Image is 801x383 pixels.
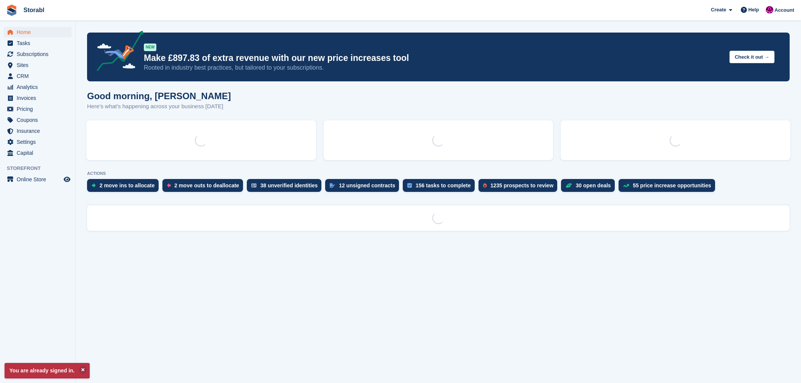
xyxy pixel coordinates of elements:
[17,174,62,185] span: Online Store
[87,171,790,176] p: ACTIONS
[144,64,723,72] p: Rooted in industry best practices, but tailored to your subscriptions.
[17,126,62,136] span: Insurance
[748,6,759,14] span: Help
[4,104,72,114] a: menu
[478,179,561,196] a: 1235 prospects to review
[17,49,62,59] span: Subscriptions
[17,115,62,125] span: Coupons
[766,6,773,14] img: Helen Morton
[561,179,619,196] a: 30 open deals
[87,179,162,196] a: 2 move ins to allocate
[62,175,72,184] a: Preview store
[4,71,72,81] a: menu
[483,183,487,188] img: prospect-51fa495bee0391a8d652442698ab0144808aea92771e9ea1ae160a38d050c398.svg
[17,137,62,147] span: Settings
[17,104,62,114] span: Pricing
[633,182,711,188] div: 55 price increase opportunities
[623,184,629,187] img: price_increase_opportunities-93ffe204e8149a01c8c9dc8f82e8f89637d9d84a8eef4429ea346261dce0b2c0.svg
[100,182,155,188] div: 2 move ins to allocate
[17,148,62,158] span: Capital
[87,91,231,101] h1: Good morning, [PERSON_NAME]
[4,126,72,136] a: menu
[729,51,775,63] button: Check it out →
[175,182,239,188] div: 2 move outs to deallocate
[247,179,326,196] a: 38 unverified identities
[17,71,62,81] span: CRM
[4,38,72,48] a: menu
[4,60,72,70] a: menu
[491,182,554,188] div: 1235 prospects to review
[260,182,318,188] div: 38 unverified identities
[17,38,62,48] span: Tasks
[167,183,171,188] img: move_outs_to_deallocate_icon-f764333ba52eb49d3ac5e1228854f67142a1ed5810a6f6cc68b1a99e826820c5.svg
[5,363,90,378] p: You are already signed in.
[4,93,72,103] a: menu
[17,93,62,103] span: Invoices
[4,82,72,92] a: menu
[4,137,72,147] a: menu
[775,6,794,14] span: Account
[4,115,72,125] a: menu
[251,183,257,188] img: verify_identity-adf6edd0f0f0b5bbfe63781bf79b02c33cf7c696d77639b501bdc392416b5a36.svg
[92,183,96,188] img: move_ins_to_allocate_icon-fdf77a2bb77ea45bf5b3d319d69a93e2d87916cf1d5bf7949dd705db3b84f3ca.svg
[144,53,723,64] p: Make £897.83 of extra revenue with our new price increases tool
[7,165,75,172] span: Storefront
[4,27,72,37] a: menu
[4,174,72,185] a: menu
[566,183,572,188] img: deal-1b604bf984904fb50ccaf53a9ad4b4a5d6e5aea283cecdc64d6e3604feb123c2.svg
[20,4,47,16] a: Storabl
[403,179,478,196] a: 156 tasks to complete
[325,179,403,196] a: 12 unsigned contracts
[330,183,335,188] img: contract_signature_icon-13c848040528278c33f63329250d36e43548de30e8caae1d1a13099fd9432cc5.svg
[87,102,231,111] p: Here's what's happening across your business [DATE]
[4,49,72,59] a: menu
[6,5,17,16] img: stora-icon-8386f47178a22dfd0bd8f6a31ec36ba5ce8667c1dd55bd0f319d3a0aa187defe.svg
[17,27,62,37] span: Home
[162,179,247,196] a: 2 move outs to deallocate
[407,183,412,188] img: task-75834270c22a3079a89374b754ae025e5fb1db73e45f91037f5363f120a921f8.svg
[144,44,156,51] div: NEW
[711,6,726,14] span: Create
[619,179,719,196] a: 55 price increase opportunities
[90,31,143,74] img: price-adjustments-announcement-icon-8257ccfd72463d97f412b2fc003d46551f7dbcb40ab6d574587a9cd5c0d94...
[576,182,611,188] div: 30 open deals
[339,182,395,188] div: 12 unsigned contracts
[4,148,72,158] a: menu
[416,182,471,188] div: 156 tasks to complete
[17,82,62,92] span: Analytics
[17,60,62,70] span: Sites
